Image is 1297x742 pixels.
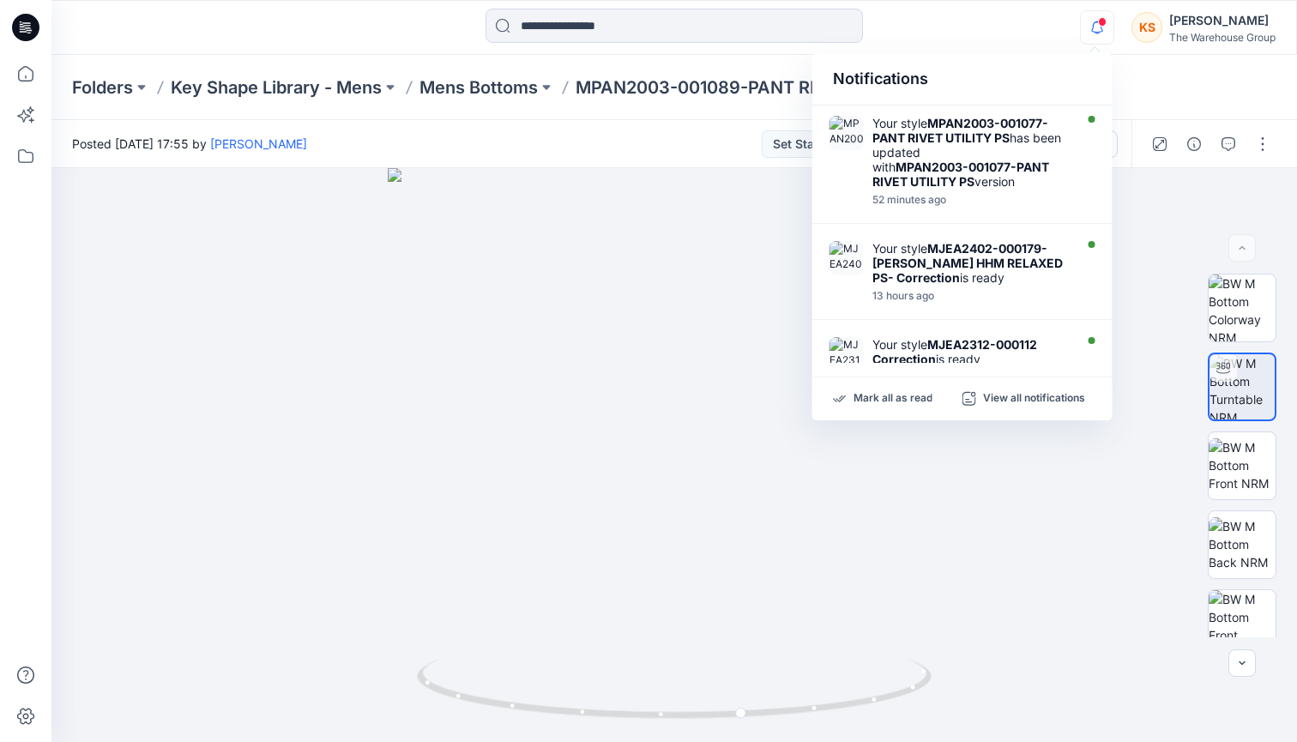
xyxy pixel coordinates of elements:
[1209,517,1276,571] img: BW M Bottom Back NRM
[419,75,538,100] a: Mens Bottoms
[210,136,307,151] a: [PERSON_NAME]
[854,391,932,407] p: Mark all as read
[171,75,382,100] a: Key Shape Library - Mens
[872,194,1070,206] div: Friday, September 05, 2025 08:25
[872,160,1049,189] strong: MPAN2003-001077-PANT RIVET UTILITY PS
[1169,10,1276,31] div: [PERSON_NAME]
[872,337,1037,366] strong: MJEA2312-000112 Correction
[829,116,864,150] img: MPAN2003-001077-PANT RIVET UTILITY PS
[872,241,1070,285] div: Your style is ready
[1180,130,1208,158] button: Details
[872,290,1070,302] div: Thursday, September 04, 2025 20:40
[1209,274,1276,341] img: BW M Bottom Colorway NRM
[872,116,1070,189] div: Your style has been updated with version
[1209,590,1276,657] img: BW M Bottom Front CloseUp NRM
[72,75,133,100] a: Folders
[812,53,1113,106] div: Notifications
[1210,354,1275,419] img: BW M Bottom Turntable NRM
[1169,31,1276,44] div: The Warehouse Group
[983,391,1085,407] p: View all notifications
[1131,12,1162,43] div: KS
[872,116,1048,145] strong: MPAN2003-001077-PANT RIVET UTILITY PS
[872,241,1063,285] strong: MJEA2402-000179-[PERSON_NAME] HHM RELAXED PS- Correction
[872,337,1070,366] div: Your style is ready
[72,135,307,153] span: Posted [DATE] 17:55 by
[576,75,843,100] p: MPAN2003-001089-PANT RIVET WATER RESISTANT
[829,337,864,371] img: MJEA2312-000112 Correction
[1209,438,1276,492] img: BW M Bottom Front NRM
[829,241,864,275] img: MJEA2402-000179-JEAN HHM RELAXED PS- Correction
